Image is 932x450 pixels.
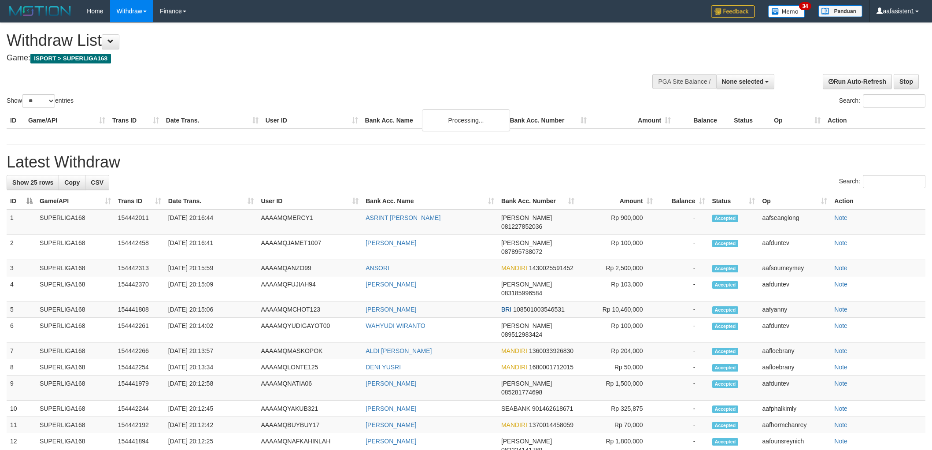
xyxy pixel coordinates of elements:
span: Copy 085281774698 to clipboard [501,389,542,396]
a: Note [834,380,847,387]
img: panduan.png [818,5,862,17]
h1: Latest Withdraw [7,153,925,171]
th: Bank Acc. Number: activate to sort column ascending [498,193,578,209]
a: Copy [59,175,85,190]
th: Trans ID [109,112,163,129]
a: CSV [85,175,109,190]
a: DENI YUSRI [366,364,401,371]
span: Accepted [712,380,739,388]
td: 154442313 [115,260,165,276]
th: Status [730,112,770,129]
td: 154442458 [115,235,165,260]
a: [PERSON_NAME] [366,405,416,412]
a: [PERSON_NAME] [366,421,416,428]
td: Rp 10,460,000 [578,301,656,318]
span: Accepted [712,405,739,413]
span: Copy 1430025591452 to clipboard [529,264,573,271]
td: [DATE] 20:12:45 [165,401,258,417]
td: [DATE] 20:12:42 [165,417,258,433]
a: ALDI [PERSON_NAME] [366,347,432,354]
td: AAAAMQFUJIAH94 [257,276,362,301]
td: 154442261 [115,318,165,343]
span: Show 25 rows [12,179,53,186]
th: Balance [674,112,730,129]
td: 11 [7,417,36,433]
td: 154442011 [115,209,165,235]
span: 34 [799,2,811,10]
select: Showentries [22,94,55,108]
span: Copy 083185996584 to clipboard [501,290,542,297]
img: Feedback.jpg [711,5,755,18]
span: [PERSON_NAME] [501,322,552,329]
th: ID [7,112,25,129]
span: CSV [91,179,104,186]
a: Note [834,322,847,329]
a: Note [834,306,847,313]
td: - [656,318,709,343]
td: Rp 204,000 [578,343,656,359]
a: Note [834,405,847,412]
span: Accepted [712,215,739,222]
td: aafduntev [758,235,831,260]
th: Bank Acc. Name [362,112,507,129]
span: Accepted [712,422,739,429]
td: - [656,276,709,301]
th: ID: activate to sort column descending [7,193,36,209]
td: aafhormchanrey [758,417,831,433]
span: Copy 1680001712015 to clipboard [529,364,573,371]
span: Copy 901462618671 to clipboard [532,405,573,412]
td: AAAAMQANZO99 [257,260,362,276]
th: Op [770,112,824,129]
td: Rp 50,000 [578,359,656,376]
label: Search: [839,175,925,188]
td: AAAAMQJAMET1007 [257,235,362,260]
td: aafsoumeymey [758,260,831,276]
span: [PERSON_NAME] [501,380,552,387]
td: - [656,401,709,417]
span: MANDIRI [501,347,527,354]
td: SUPERLIGA168 [36,417,115,433]
span: None selected [722,78,764,85]
td: SUPERLIGA168 [36,318,115,343]
td: 1 [7,209,36,235]
a: Note [834,281,847,288]
label: Show entries [7,94,74,108]
td: - [656,417,709,433]
a: [PERSON_NAME] [366,438,416,445]
a: ANSORI [366,264,389,271]
a: Note [834,239,847,246]
span: SEABANK [501,405,530,412]
img: MOTION_logo.png [7,4,74,18]
td: [DATE] 20:12:58 [165,376,258,401]
span: [PERSON_NAME] [501,239,552,246]
span: Accepted [712,281,739,289]
th: Bank Acc. Number [506,112,590,129]
td: 154442254 [115,359,165,376]
th: Date Trans. [163,112,262,129]
td: SUPERLIGA168 [36,276,115,301]
td: 8 [7,359,36,376]
td: aafseanglong [758,209,831,235]
a: Show 25 rows [7,175,59,190]
a: [PERSON_NAME] [366,281,416,288]
td: Rp 325,875 [578,401,656,417]
h4: Game: [7,54,613,63]
a: Note [834,214,847,221]
td: 154442266 [115,343,165,359]
td: AAAAMQNATIA06 [257,376,362,401]
input: Search: [863,175,925,188]
span: Copy 1370014458059 to clipboard [529,421,573,428]
td: Rp 100,000 [578,235,656,260]
th: User ID [262,112,362,129]
td: 9 [7,376,36,401]
img: Button%20Memo.svg [768,5,805,18]
td: 154441979 [115,376,165,401]
a: [PERSON_NAME] [366,306,416,313]
td: aafduntev [758,376,831,401]
th: Amount [590,112,674,129]
td: SUPERLIGA168 [36,235,115,260]
th: Game/API [25,112,109,129]
td: aafduntev [758,318,831,343]
td: SUPERLIGA168 [36,209,115,235]
a: Note [834,264,847,271]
